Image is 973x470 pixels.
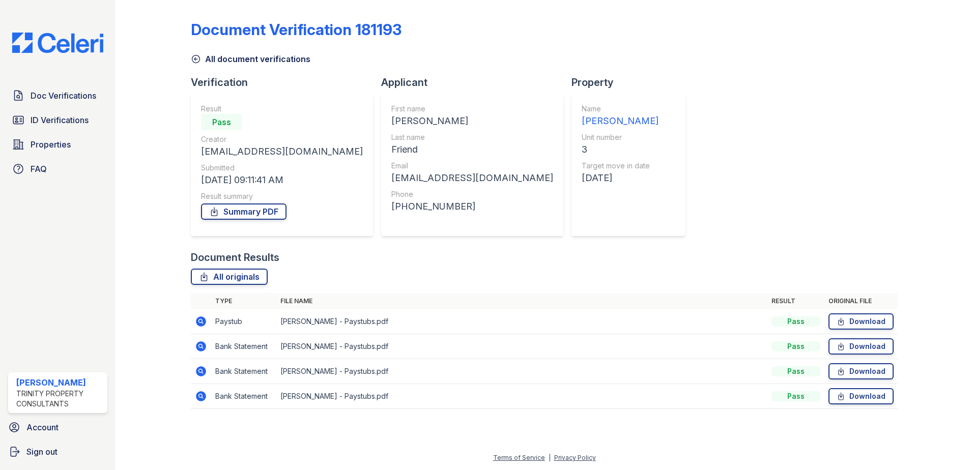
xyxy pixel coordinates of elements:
[276,293,767,309] th: File name
[828,388,894,404] a: Download
[201,191,363,201] div: Result summary
[201,104,363,114] div: Result
[582,104,659,128] a: Name [PERSON_NAME]
[276,384,767,409] td: [PERSON_NAME] - Paystubs.pdf
[493,454,545,461] a: Terms of Service
[571,75,694,90] div: Property
[828,363,894,379] a: Download
[191,75,381,90] div: Verification
[391,199,553,214] div: [PHONE_NUMBER]
[8,85,107,106] a: Doc Verifications
[201,163,363,173] div: Submitted
[582,132,659,142] div: Unit number
[201,173,363,187] div: [DATE] 09:11:41 AM
[8,134,107,155] a: Properties
[211,309,276,334] td: Paystub
[767,293,824,309] th: Result
[191,53,310,65] a: All document verifications
[828,338,894,355] a: Download
[4,442,111,462] a: Sign out
[31,138,71,151] span: Properties
[276,309,767,334] td: [PERSON_NAME] - Paystubs.pdf
[381,75,571,90] div: Applicant
[771,341,820,351] div: Pass
[26,421,59,433] span: Account
[391,104,553,114] div: First name
[4,417,111,437] a: Account
[191,269,268,285] a: All originals
[554,454,596,461] a: Privacy Policy
[31,163,47,175] span: FAQ
[582,161,659,171] div: Target move in date
[549,454,551,461] div: |
[211,359,276,384] td: Bank Statement
[31,90,96,102] span: Doc Verifications
[26,446,58,458] span: Sign out
[828,313,894,330] a: Download
[582,114,659,128] div: [PERSON_NAME]
[201,114,242,130] div: Pass
[211,334,276,359] td: Bank Statement
[391,142,553,157] div: Friend
[582,104,659,114] div: Name
[582,171,659,185] div: [DATE]
[8,159,107,179] a: FAQ
[8,110,107,130] a: ID Verifications
[391,161,553,171] div: Email
[771,316,820,327] div: Pass
[276,334,767,359] td: [PERSON_NAME] - Paystubs.pdf
[16,389,103,409] div: Trinity Property Consultants
[930,429,963,460] iframe: chat widget
[4,33,111,53] img: CE_Logo_Blue-a8612792a0a2168367f1c8372b55b34899dd931a85d93a1a3d3e32e68fde9ad4.png
[582,142,659,157] div: 3
[31,114,89,126] span: ID Verifications
[201,144,363,159] div: [EMAIL_ADDRESS][DOMAIN_NAME]
[16,376,103,389] div: [PERSON_NAME]
[771,366,820,376] div: Pass
[391,132,553,142] div: Last name
[201,134,363,144] div: Creator
[191,20,402,39] div: Document Verification 181193
[276,359,767,384] td: [PERSON_NAME] - Paystubs.pdf
[201,203,287,220] a: Summary PDF
[391,171,553,185] div: [EMAIL_ADDRESS][DOMAIN_NAME]
[191,250,279,265] div: Document Results
[391,114,553,128] div: [PERSON_NAME]
[391,189,553,199] div: Phone
[824,293,898,309] th: Original file
[771,391,820,401] div: Pass
[211,384,276,409] td: Bank Statement
[211,293,276,309] th: Type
